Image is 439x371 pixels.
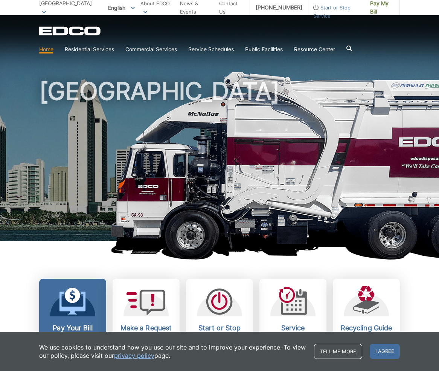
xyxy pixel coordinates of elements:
[125,45,177,53] a: Commercial Services
[39,45,53,53] a: Home
[188,45,234,53] a: Service Schedules
[245,45,283,53] a: Public Facilities
[114,351,154,360] a: privacy policy
[294,45,335,53] a: Resource Center
[102,2,140,14] span: English
[118,324,174,332] h2: Make a Request
[45,324,101,332] h2: Pay Your Bill
[39,79,400,244] h1: [GEOGRAPHIC_DATA]
[39,343,306,360] p: We use cookies to understand how you use our site and to improve your experience. To view our pol...
[192,324,247,340] h2: Start or Stop Service
[39,26,102,35] a: EDCD logo. Return to the homepage.
[265,324,321,340] h2: Service Schedules
[65,45,114,53] a: Residential Services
